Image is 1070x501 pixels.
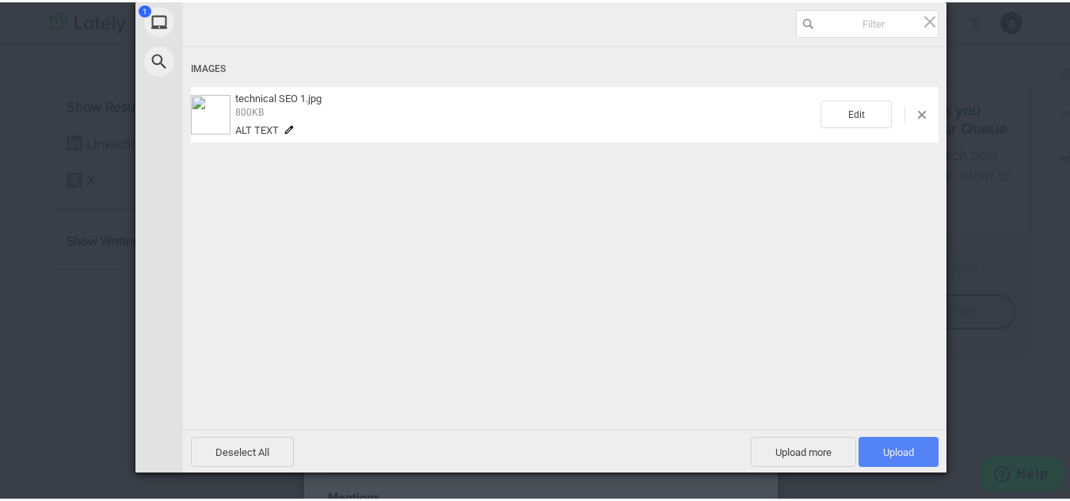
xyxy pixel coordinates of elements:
span: Upload [883,444,914,456]
span: Upload [859,435,939,465]
span: technical SEO 1.jpg [235,90,322,102]
span: Upload more [751,435,856,465]
span: Click here or hit ESC to close picker [921,10,939,28]
span: 1 [139,3,151,15]
span: Help [36,11,68,25]
span: Alt text [235,122,279,134]
div: technical SEO 1.jpg [230,90,821,134]
span: 800KB [235,104,264,116]
span: Deselect All [191,435,294,465]
span: Edit [821,98,892,126]
input: Filter [796,8,939,36]
div: Web Search [135,40,326,79]
img: 99fbe338-dfbe-43a6-a278-aa7609143768 [191,93,230,132]
div: Images [191,52,939,82]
